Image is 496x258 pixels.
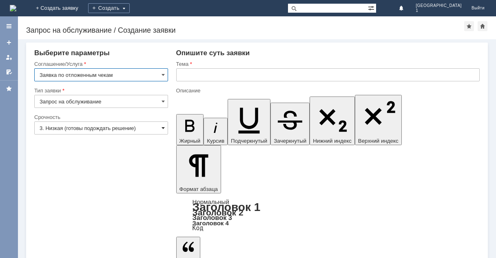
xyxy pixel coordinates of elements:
span: Расширенный поиск [368,4,376,11]
div: Добавить в избранное [464,21,474,31]
button: Жирный [176,114,204,145]
span: Опишите суть заявки [176,49,250,57]
span: Зачеркнутый [274,138,306,144]
button: Зачеркнутый [270,103,310,145]
div: Тип заявки [34,88,166,93]
a: Перейти на домашнюю страницу [10,5,16,11]
span: 1 [416,8,462,13]
div: Описание [176,88,478,93]
button: Формат абзаца [176,145,221,193]
span: Формат абзаца [179,186,218,192]
span: Жирный [179,138,201,144]
span: Нижний индекс [313,138,352,144]
div: Срочность [34,114,166,120]
a: Код [193,224,204,232]
span: [GEOGRAPHIC_DATA] [416,3,462,8]
button: Подчеркнутый [228,99,270,145]
span: Верхний индекс [358,138,399,144]
div: Запрос на обслуживание / Создание заявки [26,26,464,34]
span: Подчеркнутый [231,138,267,144]
div: Соглашение/Услуга [34,61,166,67]
a: Заголовок 2 [193,208,244,217]
div: Сделать домашней страницей [478,21,487,31]
span: Выберите параметры [34,49,110,57]
div: Формат абзаца [176,199,480,231]
div: Создать [88,3,130,13]
a: Заголовок 3 [193,214,232,221]
a: Нормальный [193,198,229,205]
a: Мои заявки [2,51,15,64]
img: logo [10,5,16,11]
a: Создать заявку [2,36,15,49]
button: Курсив [204,118,228,145]
a: Мои согласования [2,65,15,79]
div: Тема [176,61,478,67]
span: Курсив [207,138,224,144]
button: Верхний индекс [355,95,402,145]
a: Заголовок 4 [193,220,229,227]
a: Заголовок 1 [193,201,261,213]
button: Нижний индекс [310,96,355,145]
